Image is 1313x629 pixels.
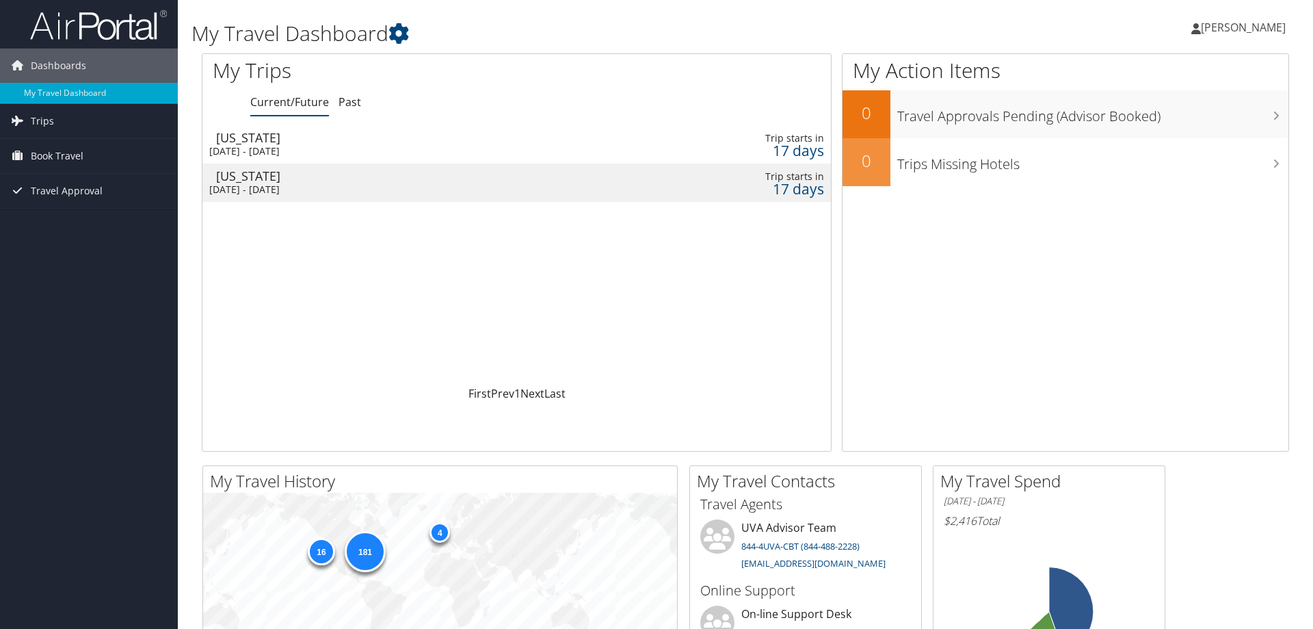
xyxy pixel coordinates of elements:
h1: My Trips [213,56,559,85]
h2: My Travel Contacts [697,470,921,493]
li: UVA Advisor Team [693,519,918,576]
h2: My Travel History [210,470,677,493]
h3: Online Support [700,581,911,600]
div: Trip starts in [691,132,824,144]
div: [US_STATE] [216,131,618,144]
h6: Total [944,513,1154,528]
div: 16 [307,538,334,565]
div: 17 days [691,144,824,157]
h3: Travel Agents [700,495,911,514]
span: Travel Approval [31,174,103,208]
h1: My Action Items [843,56,1288,85]
h2: 0 [843,149,890,172]
a: Past [339,94,361,110]
h2: 0 [843,101,890,125]
span: [PERSON_NAME] [1201,20,1286,35]
a: 0Travel Approvals Pending (Advisor Booked) [843,90,1288,138]
span: Book Travel [31,139,83,173]
h3: Travel Approvals Pending (Advisor Booked) [897,100,1288,126]
a: [EMAIL_ADDRESS][DOMAIN_NAME] [741,557,886,569]
a: First [468,386,491,401]
h1: My Travel Dashboard [191,19,930,48]
span: Dashboards [31,49,86,83]
a: 844-4UVA-CBT (844-488-2228) [741,540,860,552]
div: 4 [429,522,450,543]
a: Prev [491,386,514,401]
a: Last [544,386,566,401]
span: $2,416 [944,513,977,528]
div: 181 [345,531,386,572]
h2: My Travel Spend [940,470,1165,493]
img: airportal-logo.png [30,9,167,41]
div: 17 days [691,183,824,195]
span: Trips [31,104,54,138]
a: Current/Future [250,94,329,110]
div: [US_STATE] [216,170,618,182]
div: [DATE] - [DATE] [209,183,611,196]
a: [PERSON_NAME] [1191,7,1299,48]
a: 1 [514,386,520,401]
a: 0Trips Missing Hotels [843,138,1288,186]
h6: [DATE] - [DATE] [944,495,1154,508]
h3: Trips Missing Hotels [897,148,1288,174]
div: Trip starts in [691,170,824,183]
div: [DATE] - [DATE] [209,145,611,157]
a: Next [520,386,544,401]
